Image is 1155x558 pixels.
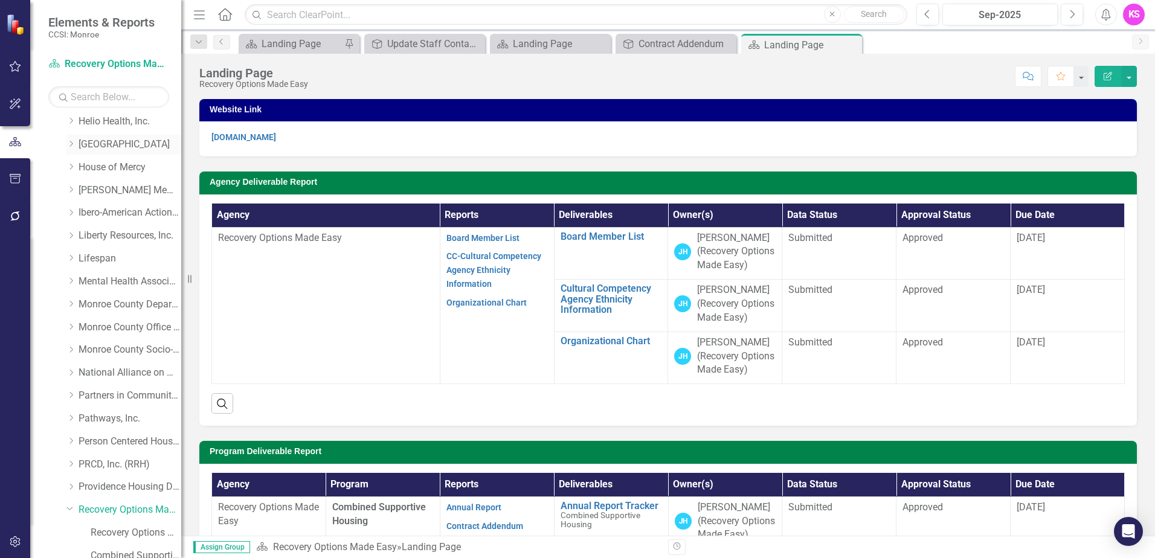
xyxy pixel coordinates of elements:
a: Update Staff Contacts and Website Link on Agency Landing Page [367,36,482,51]
p: Recovery Options Made Easy [218,231,434,245]
span: [DATE] [1017,501,1045,513]
a: Recovery Options Made Easy [273,541,397,553]
button: KS [1123,4,1145,25]
a: Cultural Competency Agency Ethnicity Information [561,283,662,315]
td: Double-Click to Edit [782,280,896,332]
td: Double-Click to Edit [1011,280,1125,332]
span: Approved [902,336,943,348]
a: Monroe County Socio-Legal Center [79,343,181,357]
div: [PERSON_NAME] (Recovery Options Made Easy) [697,231,776,273]
span: Combined Supportive Housing [561,510,640,529]
span: Submitted [788,501,832,513]
a: Landing Page [242,36,341,51]
div: Sep-2025 [947,8,1054,22]
h3: Agency Deliverable Report [210,178,1131,187]
a: House of Mercy [79,161,181,175]
a: [GEOGRAPHIC_DATA] [79,138,181,152]
a: Person Centered Housing Options, Inc. [79,435,181,449]
span: [DATE] [1017,336,1045,348]
td: Double-Click to Edit [1011,332,1125,384]
a: Recovery Options Made Easy [48,57,169,71]
div: » [256,540,659,554]
td: Double-Click to Edit [896,227,1011,280]
div: [PERSON_NAME] (Recovery Options Made Easy) [698,501,776,542]
span: Approved [902,501,943,513]
a: National Alliance on Mental Illness [79,366,181,380]
a: Ibero-American Action League, Inc. [79,206,181,220]
span: Combined Supportive Housing [332,501,426,527]
a: Annual Report Tracker [561,501,662,512]
a: Board Member List [561,231,662,242]
div: JH [675,513,692,530]
a: Recovery Options Made Easy [79,503,181,517]
a: Helio Health, Inc. [79,115,181,129]
a: CC-Cultural Competency Agency Ethnicity Information [446,251,541,289]
a: Contract Addendum [619,36,733,51]
p: Recovery Options Made Easy [218,501,320,528]
span: [DATE] [1017,232,1045,243]
a: Contract Addendum [446,521,523,531]
a: Monroe County Office of Mental Health [79,321,181,335]
a: Lifespan [79,252,181,266]
h3: Program Deliverable Report [210,447,1131,456]
div: Contract Addendum [639,36,733,51]
a: Organizational Chart [561,336,662,347]
span: Submitted [788,336,832,348]
div: Landing Page [402,541,461,553]
div: Landing Page [513,36,608,51]
img: ClearPoint Strategy [6,14,27,35]
td: Double-Click to Edit [668,280,782,332]
a: Monroe County Department of Social Services [79,298,181,312]
div: [PERSON_NAME] (Recovery Options Made Easy) [697,336,776,377]
a: Board Member List [446,233,520,243]
button: Search [844,6,904,23]
td: Double-Click to Edit Right Click for Context Menu [554,280,668,332]
span: Submitted [788,284,832,295]
div: JH [674,348,691,365]
span: [DATE] [1017,284,1045,295]
td: Double-Click to Edit [668,227,782,280]
div: Landing Page [262,36,341,51]
span: Elements & Reports [48,15,155,30]
input: Search ClearPoint... [245,4,907,25]
span: Search [861,9,887,19]
a: Providence Housing Development Corporation [79,480,181,494]
h3: Website Link [210,105,1131,114]
div: Landing Page [199,66,308,80]
td: Double-Click to Edit [440,227,554,384]
td: Double-Click to Edit [782,332,896,384]
td: Double-Click to Edit [1011,227,1125,280]
td: Double-Click to Edit [668,332,782,384]
span: Approved [902,284,943,295]
div: JH [674,243,691,260]
td: Double-Click to Edit [212,227,440,384]
span: Assign Group [193,541,250,553]
div: Update Staff Contacts and Website Link on Agency Landing Page [387,36,482,51]
div: Recovery Options Made Easy [199,80,308,89]
small: CCSI: Monroe [48,30,155,39]
span: Submitted [788,232,832,243]
input: Search Below... [48,86,169,107]
a: [PERSON_NAME] Memorial Institute, Inc. [79,184,181,197]
div: [PERSON_NAME] (Recovery Options Made Easy) [697,283,776,325]
a: Annual Report [446,502,501,512]
td: Double-Click to Edit [782,227,896,280]
div: JH [674,295,691,312]
td: Double-Click to Edit [896,332,1011,384]
td: Double-Click to Edit Right Click for Context Menu [554,227,668,280]
button: Sep-2025 [942,4,1058,25]
a: Partners in Community Development [79,389,181,403]
a: Recovery Options Made Easy (MCOMH Internal) [91,526,181,540]
td: Double-Click to Edit [896,280,1011,332]
a: Mental Health Association [79,275,181,289]
a: Landing Page [493,36,608,51]
a: Liberty Resources, Inc. [79,229,181,243]
a: PRCD, Inc. (RRH) [79,458,181,472]
span: Approved [902,232,943,243]
a: Pathways, Inc. [79,412,181,426]
a: [DOMAIN_NAME] [211,132,276,142]
td: Double-Click to Edit Right Click for Context Menu [554,332,668,384]
a: Organizational Chart [446,298,527,307]
div: Landing Page [764,37,859,53]
div: Open Intercom Messenger [1114,517,1143,546]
